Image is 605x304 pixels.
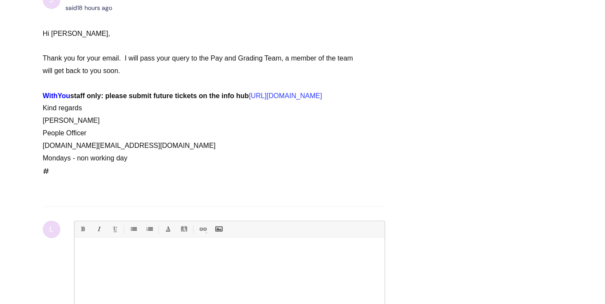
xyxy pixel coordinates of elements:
[43,127,354,140] div: People Officer
[109,224,120,234] a: Underline(Ctrl-U)
[128,224,139,234] a: • Unordered List (Ctrl-Shift-7)
[43,102,354,115] div: Kind regards
[43,92,71,99] span: WithYou
[43,221,60,238] div: L
[77,224,88,234] a: Bold (Ctrl-B)
[43,54,353,74] span: Thank you for your email. I will pass your query to the Pay and Grading Team, a member of the tea...
[249,92,322,99] a: [URL][DOMAIN_NAME]
[178,224,189,234] a: Back Color
[43,28,354,179] div: #
[77,4,112,12] span: Thu, 2 Oct, 2025 at 3:18 PM
[43,28,354,77] div: Hi [PERSON_NAME],
[65,3,123,13] div: said
[43,115,354,127] div: [PERSON_NAME]
[162,224,173,234] a: Font Color
[197,224,208,234] a: Link
[213,224,224,234] a: Insert Image...
[43,92,249,99] strong: staff only: please submit future tickets on the info hub
[43,140,354,152] div: [DOMAIN_NAME][EMAIL_ADDRESS][DOMAIN_NAME]
[43,152,354,165] div: Mondays - non working day
[93,224,104,234] a: Italic (Ctrl-I)
[144,224,155,234] a: 1. Ordered List (Ctrl-Shift-8)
